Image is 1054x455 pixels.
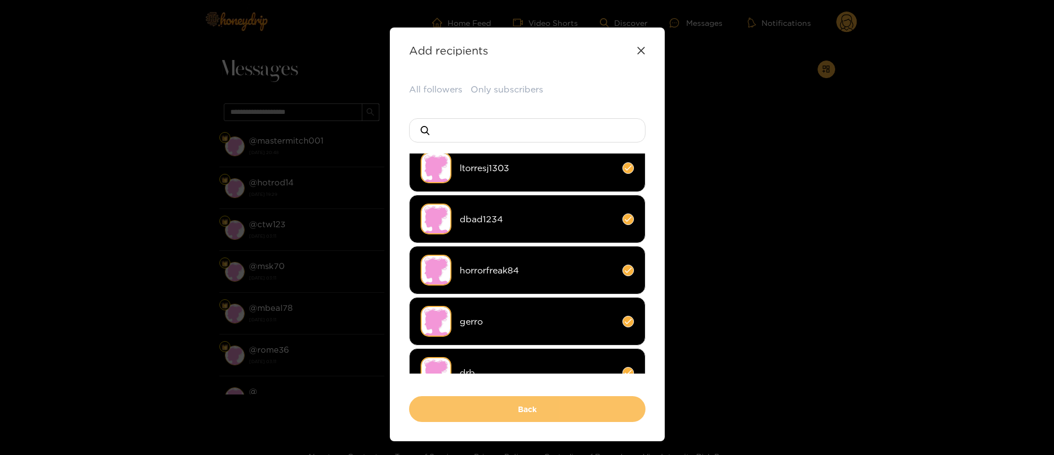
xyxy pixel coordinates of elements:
[460,315,614,328] span: gerro
[460,162,614,174] span: ltorresj1303
[421,152,451,183] img: no-avatar.png
[460,213,614,226] span: dbad1234
[421,306,451,337] img: no-avatar.png
[460,366,614,379] span: drb
[421,255,451,286] img: no-avatar.png
[409,44,488,57] strong: Add recipients
[460,264,614,277] span: horrorfreak84
[421,357,451,388] img: no-avatar.png
[421,204,451,234] img: no-avatar.png
[409,83,462,96] button: All followers
[471,83,543,96] button: Only subscribers
[409,396,645,422] button: Back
